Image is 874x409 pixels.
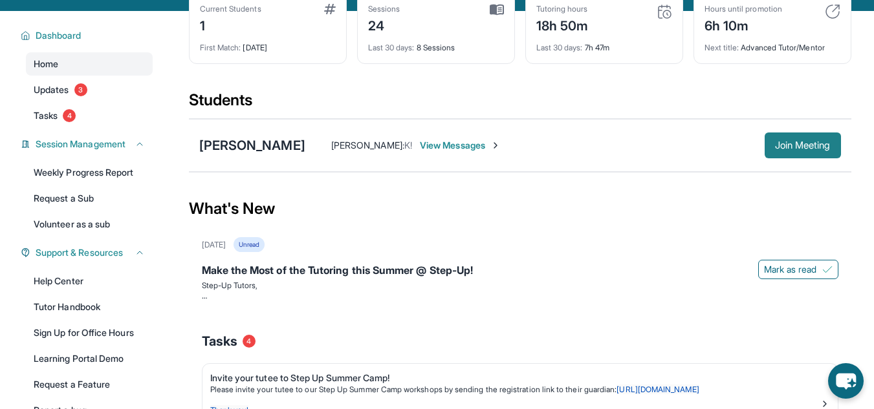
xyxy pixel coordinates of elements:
[34,109,58,122] span: Tasks
[536,14,589,35] div: 18h 50m
[404,140,412,151] span: K!
[26,78,153,101] a: Updates3
[200,4,261,14] div: Current Students
[202,262,838,280] div: Make the Most of the Tutoring this Summer @ Step-Up!
[657,4,672,19] img: card
[26,213,153,236] a: Volunteer as a sub
[26,347,153,370] a: Learning Portal Demo
[825,4,840,19] img: card
[200,14,261,35] div: 1
[30,246,145,259] button: Support & Resources
[26,295,153,319] a: Tutor Handbook
[30,138,145,151] button: Session Management
[368,35,504,53] div: 8 Sessions
[210,384,820,395] p: Please invite your tutee to our Step Up Summer Camp workshops by sending the registration link to...
[74,83,87,96] span: 3
[202,332,237,350] span: Tasks
[705,14,782,35] div: 6h 10m
[368,14,400,35] div: 24
[202,280,838,291] p: Step-Up Tutors,
[210,372,820,384] div: Invite your tutee to Step Up Summer Camp!
[200,43,241,52] span: First Match :
[331,140,404,151] span: [PERSON_NAME] :
[490,4,504,16] img: card
[764,263,817,276] span: Mark as read
[26,373,153,396] a: Request a Feature
[30,29,145,42] button: Dashboard
[536,4,589,14] div: Tutoring hours
[368,4,400,14] div: Sessions
[26,161,153,184] a: Weekly Progress Report
[189,90,851,118] div: Students
[26,52,153,76] a: Home
[26,104,153,127] a: Tasks4
[705,35,840,53] div: Advanced Tutor/Mentor
[617,384,699,394] a: [URL][DOMAIN_NAME]
[202,240,226,250] div: [DATE]
[34,83,69,96] span: Updates
[490,140,501,151] img: Chevron-Right
[705,43,739,52] span: Next title :
[758,260,838,279] button: Mark as read
[26,321,153,344] a: Sign Up for Office Hours
[420,139,501,152] span: View Messages
[243,335,256,348] span: 4
[705,4,782,14] div: Hours until promotion
[26,187,153,210] a: Request a Sub
[26,269,153,293] a: Help Center
[200,35,336,53] div: [DATE]
[199,136,305,154] div: [PERSON_NAME]
[36,138,126,151] span: Session Management
[765,132,841,158] button: Join Meeting
[189,180,851,237] div: What's New
[234,237,265,252] div: Unread
[36,246,123,259] span: Support & Resources
[63,109,76,122] span: 4
[368,43,415,52] span: Last 30 days :
[536,35,672,53] div: 7h 47m
[34,58,58,70] span: Home
[324,4,336,14] img: card
[775,142,831,149] span: Join Meeting
[828,363,864,399] button: chat-button
[822,264,833,275] img: Mark as read
[36,29,82,42] span: Dashboard
[536,43,583,52] span: Last 30 days :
